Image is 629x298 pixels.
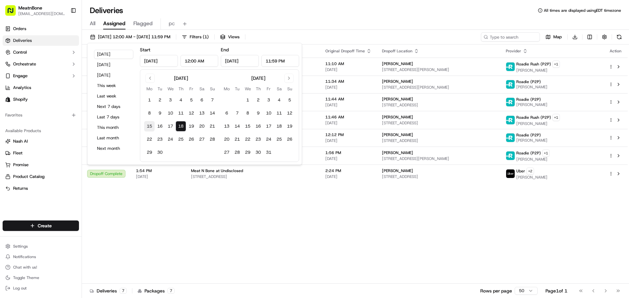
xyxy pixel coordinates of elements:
button: 25 [176,134,186,145]
span: Views [228,34,239,40]
span: Roadie (P2P) [516,150,541,156]
span: Roadie (P2P) [516,97,541,102]
button: Orchestrate [3,59,79,69]
span: Nash AI [13,138,28,144]
button: 27 [221,147,232,158]
th: Thursday [176,85,186,92]
span: [PERSON_NAME] [382,79,413,84]
button: 6 [221,108,232,118]
span: Filters [190,34,209,40]
span: Orchestrate [13,61,36,67]
button: MeatnBone [18,5,42,11]
button: 30 [155,147,165,158]
button: 4 [176,95,186,105]
button: +2 [526,167,534,175]
img: roadie-logo-v2.jpg [506,80,515,89]
span: [STREET_ADDRESS] [191,174,315,179]
span: Roadie Rush (P2P) [516,115,551,120]
span: All times are displayed using EDT timezone [544,8,621,13]
button: +1 [542,149,550,157]
button: 14 [207,108,218,118]
th: Saturday [274,85,284,92]
span: Log out [13,286,27,291]
span: [PERSON_NAME] [20,119,53,124]
button: Log out [3,284,79,293]
span: Engage [13,73,28,79]
button: 24 [263,134,274,145]
img: Wisdom Oko [7,95,17,108]
span: [STREET_ADDRESS] [382,174,495,179]
button: Go to next month [284,74,294,83]
button: Control [3,47,79,58]
div: 📗 [7,147,12,152]
span: Pylon [65,162,79,167]
button: 20 [197,121,207,131]
span: pc [169,20,175,27]
button: 16 [253,121,263,131]
button: This week [94,81,133,90]
a: Analytics [3,82,79,93]
label: End [221,47,229,53]
span: [DATE] [325,156,372,161]
th: Tuesday [155,85,165,92]
div: Packages [138,288,175,294]
span: Roadie (P2P) [516,132,541,138]
a: Nash AI [5,138,76,144]
img: roadie-logo-v2.jpg [506,116,515,124]
button: 22 [242,134,253,145]
button: Views [217,32,242,42]
span: [DATE] [325,102,372,108]
button: Filters(1) [179,32,212,42]
button: Start new chat [111,64,119,72]
span: [PERSON_NAME] [516,68,560,73]
span: Roadie Rush (P2P) [516,61,551,67]
span: Analytics [13,85,31,91]
button: Last month [94,133,133,143]
a: 📗Knowledge Base [4,144,53,155]
img: 1736555255976-a54dd68f-1ca7-489b-9aae-adbdc363a1c4 [13,119,18,125]
button: 15 [144,121,155,131]
span: [STREET_ADDRESS][PERSON_NAME] [382,67,495,72]
a: Powered byPylon [46,162,79,167]
span: [DATE] 12:00 AM - [DATE] 11:59 PM [98,34,170,40]
input: Time [261,55,299,67]
span: [DATE] [58,119,71,124]
button: 3 [165,95,176,105]
button: 19 [186,121,197,131]
button: 20 [221,134,232,145]
span: Shopify [13,96,28,102]
div: Favorites [3,110,79,120]
div: Page 1 of 1 [545,288,567,294]
img: 8571987876998_91fb9ceb93ad5c398215_72.jpg [14,62,26,74]
span: Wisdom [PERSON_NAME] [20,101,70,107]
button: 28 [232,147,242,158]
a: Fleet [5,150,76,156]
img: roadie-logo-v2.jpg [506,133,515,142]
button: Map [543,32,565,42]
span: Product Catalog [13,174,45,180]
img: roadie-logo-v2.jpg [506,98,515,106]
span: 11:46 AM [325,114,372,120]
button: 17 [165,121,176,131]
span: [STREET_ADDRESS][PERSON_NAME] [382,156,495,161]
span: [STREET_ADDRESS] [382,102,495,108]
span: [STREET_ADDRESS] [382,138,495,143]
button: 25 [274,134,284,145]
button: 10 [263,108,274,118]
input: Time [181,55,219,67]
th: Tuesday [232,85,242,92]
span: [PERSON_NAME] [516,121,560,126]
a: Product Catalog [5,174,76,180]
button: +1 [552,114,560,121]
button: 26 [284,134,295,145]
button: 4 [274,95,284,105]
button: 7 [232,108,242,118]
button: Product Catalog [3,171,79,182]
span: Fleet [13,150,23,156]
input: Date [221,55,259,67]
img: uber-new-logo.jpeg [506,169,515,178]
span: [DATE] [325,120,372,126]
button: 18 [176,121,186,131]
span: [PERSON_NAME] [516,102,547,107]
button: 3 [263,95,274,105]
